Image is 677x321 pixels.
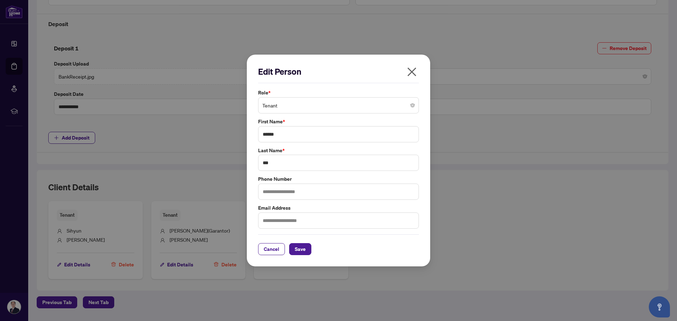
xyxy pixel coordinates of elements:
[258,118,419,125] label: First Name
[410,103,415,107] span: close-circle
[258,147,419,154] label: Last Name
[258,243,285,255] button: Cancel
[295,243,306,255] span: Save
[258,89,419,97] label: Role
[258,175,419,183] label: Phone Number
[264,243,279,255] span: Cancel
[406,66,417,78] span: close
[258,204,419,212] label: Email Address
[289,243,311,255] button: Save
[258,66,419,77] h2: Edit Person
[262,99,415,112] span: Tenant
[649,296,670,317] button: Open asap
